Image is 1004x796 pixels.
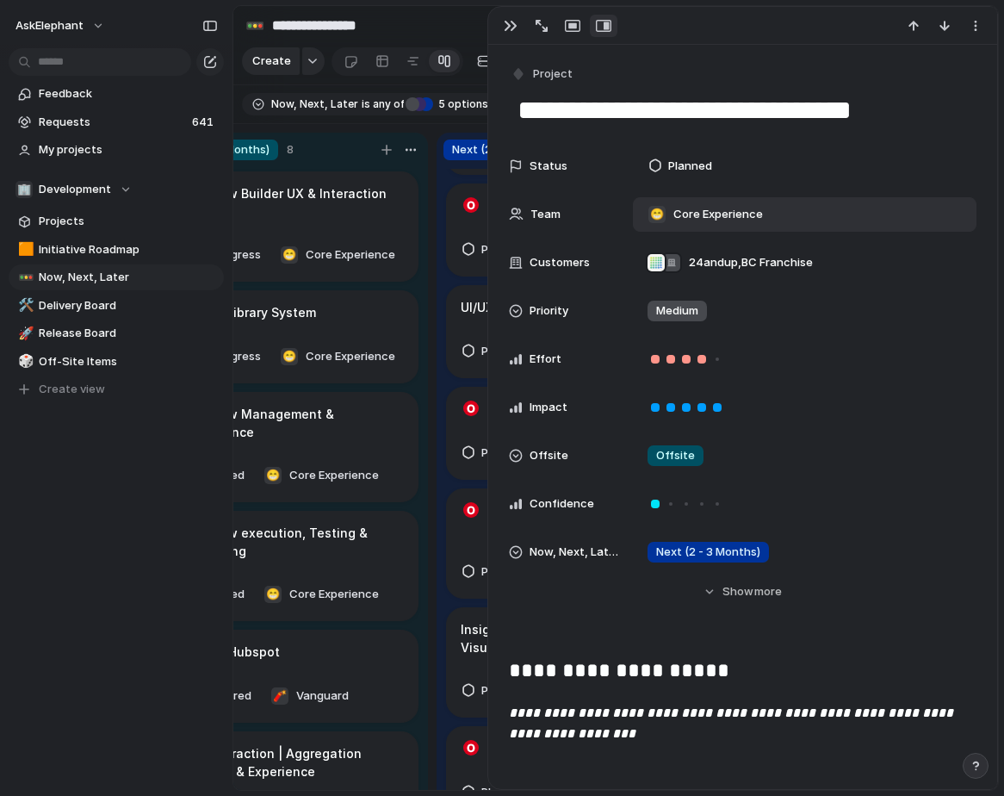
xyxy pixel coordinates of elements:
[9,137,224,163] a: My projects
[18,324,30,344] div: 🚀
[18,351,30,371] div: 🎲
[358,95,407,114] button: isany of
[9,237,224,263] a: 🟧Initiative Roadmap
[370,96,404,112] span: any of
[530,302,568,320] span: Priority
[15,269,33,286] button: 🚥
[446,387,699,480] div: Tech Debt | Cloud CostsPlanned🧨Vanguard
[481,563,525,581] span: Planned
[281,246,298,264] div: 😁
[530,495,594,513] span: Confidence
[15,353,33,370] button: 🎲
[446,607,699,718] div: Insights & Actions | Data VisualizationsPlanned🧨Vanguard
[656,447,695,464] span: Offsite
[296,687,349,705] span: Vanguard
[433,97,448,110] span: 5
[456,338,536,365] button: Planned
[165,171,418,282] div: Workflow Builder UX & Interaction LayerIn Progress😁Core Experience
[668,158,712,175] span: Planned
[39,381,105,398] span: Create view
[648,206,666,223] div: 😁
[530,447,568,464] span: Offsite
[9,81,224,107] a: Feedback
[456,439,536,467] button: Planned
[39,85,218,103] span: Feedback
[722,583,753,600] span: Show
[9,320,224,346] a: 🚀Release Board
[39,353,218,370] span: Off-Site Items
[165,290,418,383] div: Prompt Library SystemIn Progress😁Core Experience
[8,12,114,40] button: AskElephant
[281,348,298,365] div: 😁
[18,268,30,288] div: 🚥
[452,141,556,159] span: Next (2 - 3 Months)
[481,682,525,700] span: Planned
[245,14,264,37] div: 🚥
[39,141,218,159] span: My projects
[530,206,561,223] span: Team
[456,677,536,705] button: Planned
[446,183,699,277] div: Tech Debt | Expo A/V > NewPlanned😁Core Experience
[271,96,358,112] span: Now, Next, Later
[241,12,269,40] button: 🚥
[9,349,224,375] a: 🎲Off-Site Items
[509,576,976,607] button: Showmore
[9,109,224,135] a: Requests641
[15,325,33,342] button: 🚀
[264,586,282,603] div: 😁
[180,184,404,221] h1: Workflow Builder UX & Interaction Layer
[15,241,33,258] button: 🟧
[180,744,404,780] h1: Data Extraction | Aggregation Strategy & Experience
[481,343,525,360] span: Planned
[289,467,379,484] span: Core Experience
[461,620,685,656] h1: Insights & Actions | Data Visualizations
[673,206,763,223] span: Core Experience
[9,376,224,402] button: Create view
[754,583,782,600] span: more
[15,297,33,314] button: 🛠️
[689,254,813,271] span: 24andup , BC Franchise
[530,351,561,368] span: Effort
[406,95,492,114] button: 5 options
[481,241,525,258] span: Planned
[39,213,218,230] span: Projects
[530,399,567,416] span: Impact
[446,488,699,599] div: Tech Debt | Vulnerabilities (SOC2)Planned🧨Vanguard
[533,65,573,83] span: Project
[306,246,395,264] span: Core Experience
[18,239,30,259] div: 🟧
[39,114,187,131] span: Requests
[276,343,400,370] button: 😁Core Experience
[446,285,699,378] div: UI/UX | Navigation Flow RevampPlanned😁Core Experience
[264,467,282,484] div: 😁
[456,236,536,264] button: Planned
[9,177,224,202] button: 🏢Development
[9,264,224,290] a: 🚥Now, Next, Later
[39,241,218,258] span: Initiative Roadmap
[9,293,224,319] a: 🛠️Delivery Board
[656,544,760,561] span: Next (2 - 3 Months)
[9,208,224,234] a: Projects
[456,558,536,586] button: Planned
[18,295,30,315] div: 🛠️
[433,96,488,112] span: options
[180,303,316,322] h1: Prompt Library System
[252,53,291,70] span: Create
[259,462,383,489] button: 😁Core Experience
[362,96,370,112] span: is
[180,524,404,560] h1: Workflow execution, Testing & Debugging
[165,511,418,621] div: Workflow execution, Testing & DebuggingPlanned😁Core Experience
[530,254,590,271] span: Customers
[656,302,698,320] span: Medium
[39,181,111,198] span: Development
[39,269,218,286] span: Now, Next, Later
[276,241,400,269] button: 😁Core Experience
[165,392,418,502] div: Workflow Management & GovernancePlanned😁Core Experience
[287,141,294,159] span: 8
[481,445,525,462] span: Planned
[242,47,300,75] button: Create
[180,405,404,441] h1: Workflow Management & Governance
